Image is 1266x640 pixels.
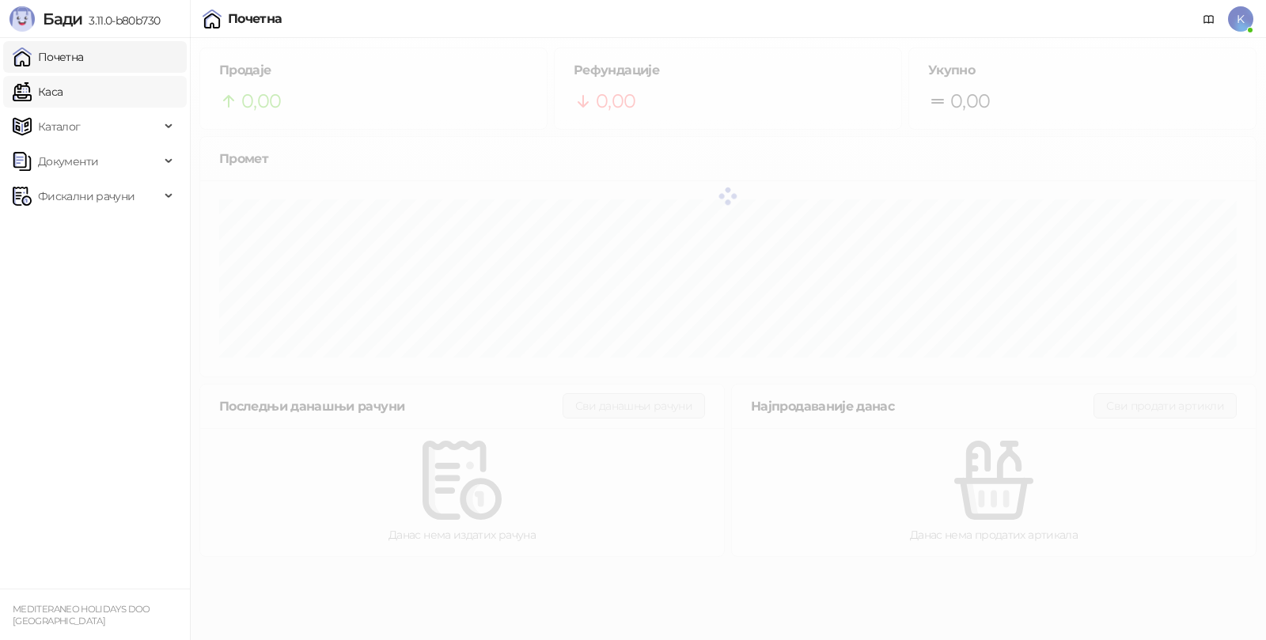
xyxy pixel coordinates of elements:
[1228,6,1253,32] span: K
[82,13,160,28] span: 3.11.0-b80b730
[38,146,98,177] span: Документи
[9,6,35,32] img: Logo
[1196,6,1222,32] a: Документација
[228,13,282,25] div: Почетна
[43,9,82,28] span: Бади
[13,76,63,108] a: Каса
[38,111,81,142] span: Каталог
[38,180,135,212] span: Фискални рачуни
[13,604,150,627] small: MEDITERANEO HOLIDAYS DOO [GEOGRAPHIC_DATA]
[13,41,84,73] a: Почетна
